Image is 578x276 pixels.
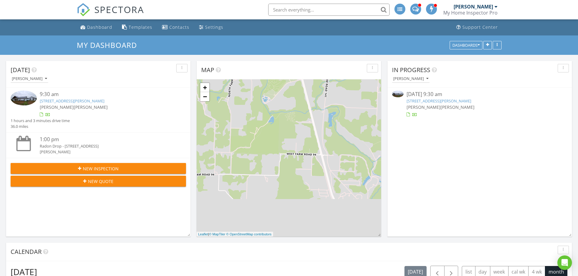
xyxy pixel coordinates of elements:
div: Open Intercom Messenger [557,255,572,270]
div: 36.0 miles [11,124,70,129]
span: [PERSON_NAME] [407,104,441,110]
button: [PERSON_NAME] [11,75,48,83]
a: Zoom out [200,92,209,101]
img: 9363927%2Fcover_photos%2F6iFu4cmr9UaJbUcV1CJw%2Fsmall.jpg [11,91,37,105]
a: 9:30 am [STREET_ADDRESS][PERSON_NAME] [PERSON_NAME][PERSON_NAME] 1 hours and 3 minutes drive time... [11,91,186,129]
a: © OpenStreetMap contributors [226,232,272,236]
div: Radon Drop - [STREET_ADDRESS] [40,143,171,149]
img: The Best Home Inspection Software - Spectora [77,3,90,16]
a: Contacts [160,22,192,33]
a: Zoom in [200,83,209,92]
a: Settings [197,22,226,33]
a: My Dashboard [77,40,142,50]
button: [PERSON_NAME] [392,75,430,83]
div: 1:00 pm [40,136,171,143]
div: 1 hours and 3 minutes drive time [11,118,70,124]
div: 9:30 am [40,91,171,98]
div: Settings [205,24,223,30]
span: SPECTORA [94,3,144,16]
a: [DATE] 9:30 am [STREET_ADDRESS][PERSON_NAME] [PERSON_NAME][PERSON_NAME] [392,91,567,118]
a: SPECTORA [77,8,144,21]
div: [PERSON_NAME] [393,77,428,81]
button: New Inspection [11,163,186,174]
span: [DATE] [11,66,30,74]
a: © MapTiler [209,232,225,236]
span: Calendar [11,248,42,256]
div: | [197,232,273,237]
span: In Progress [392,66,430,74]
span: [PERSON_NAME] [441,104,475,110]
button: Dashboards [450,41,482,49]
div: [DATE] 9:30 am [407,91,553,98]
div: [PERSON_NAME] [454,4,493,10]
a: [STREET_ADDRESS][PERSON_NAME] [407,98,471,104]
div: My Home Inspector Pro [443,10,498,16]
div: [PERSON_NAME] [40,149,171,155]
span: New Quote [88,178,113,185]
span: [PERSON_NAME] [40,104,74,110]
div: [PERSON_NAME] [12,77,47,81]
button: New Quote [11,176,186,187]
div: Dashboards [452,43,480,47]
a: Dashboard [78,22,115,33]
span: Map [201,66,214,74]
div: Templates [129,24,152,30]
a: Support Center [454,22,500,33]
input: Search everything... [268,4,390,16]
div: Support Center [462,24,498,30]
a: Leaflet [198,232,208,236]
a: [STREET_ADDRESS][PERSON_NAME] [40,98,104,104]
span: New Inspection [83,165,119,172]
span: [PERSON_NAME] [74,104,108,110]
img: 9363927%2Fcover_photos%2F6iFu4cmr9UaJbUcV1CJw%2Fsmall.jpg [392,91,404,97]
div: Dashboard [87,24,112,30]
a: Templates [120,22,155,33]
div: Contacts [169,24,189,30]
